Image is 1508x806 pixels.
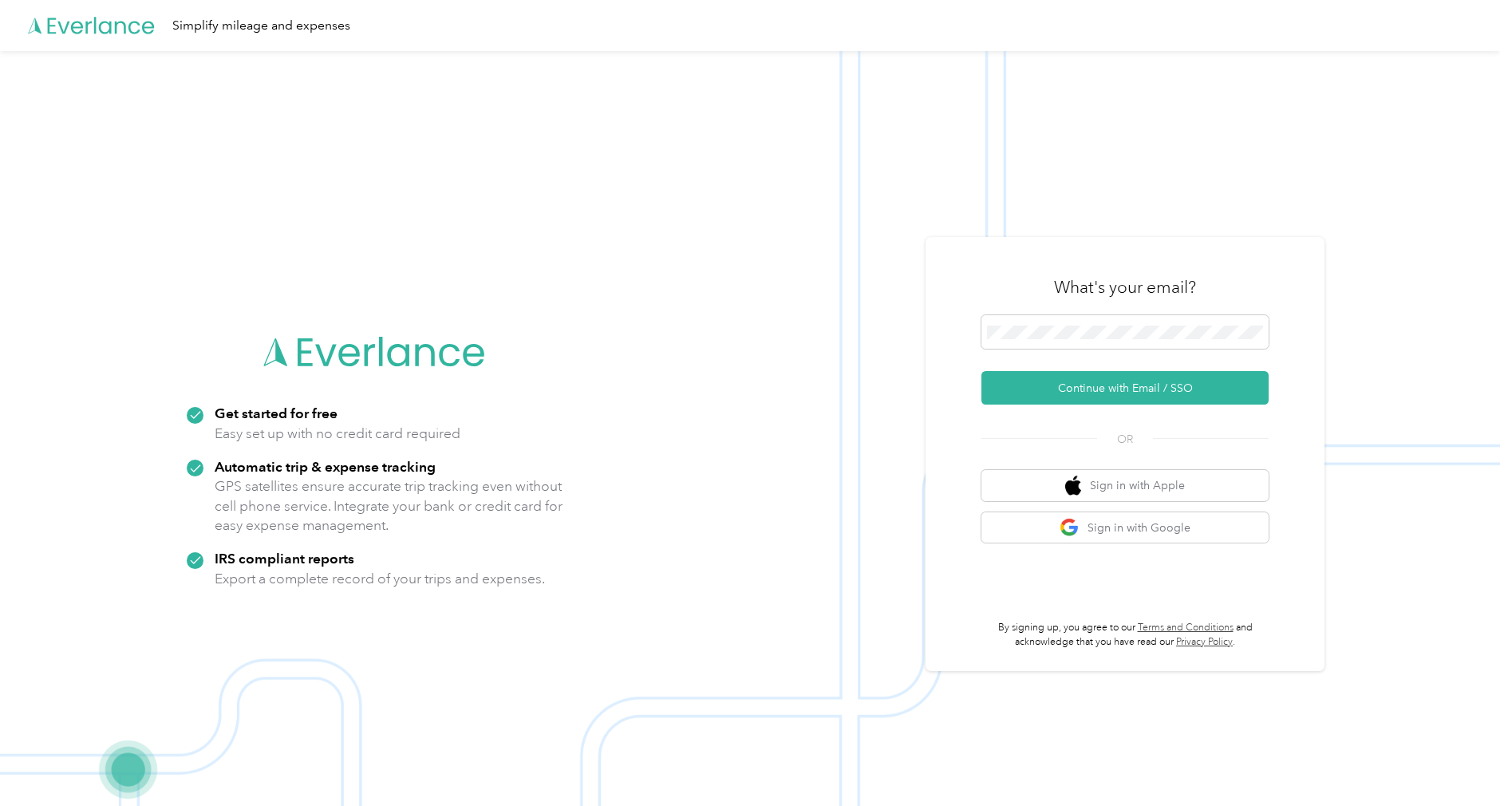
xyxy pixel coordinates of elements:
[981,470,1269,501] button: apple logoSign in with Apple
[1138,622,1234,634] a: Terms and Conditions
[215,569,545,589] p: Export a complete record of your trips and expenses.
[1097,431,1153,448] span: OR
[981,621,1269,649] p: By signing up, you agree to our and acknowledge that you have read our .
[1054,276,1196,298] h3: What's your email?
[1065,476,1081,496] img: apple logo
[215,458,436,475] strong: Automatic trip & expense tracking
[981,512,1269,543] button: google logoSign in with Google
[1176,636,1233,648] a: Privacy Policy
[981,371,1269,405] button: Continue with Email / SSO
[215,476,563,535] p: GPS satellites ensure accurate trip tracking even without cell phone service. Integrate your bank...
[215,424,460,444] p: Easy set up with no credit card required
[215,550,354,567] strong: IRS compliant reports
[1419,717,1508,806] iframe: Everlance-gr Chat Button Frame
[1060,518,1080,538] img: google logo
[172,16,350,36] div: Simplify mileage and expenses
[215,405,338,421] strong: Get started for free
